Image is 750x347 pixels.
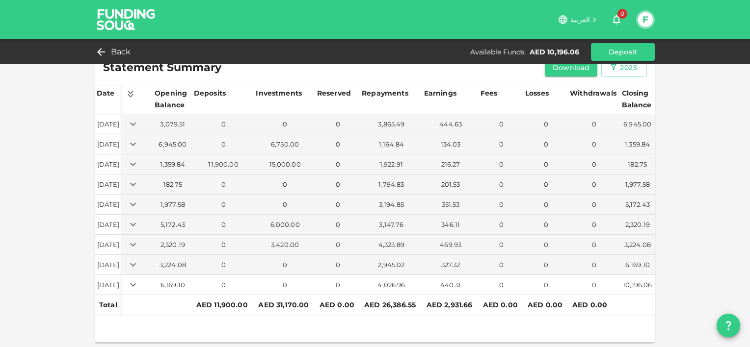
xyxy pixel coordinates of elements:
div: 2025 [620,62,637,74]
div: 0 [194,260,253,270]
div: 0 [256,280,313,290]
div: 346.11 [425,220,477,229]
div: 0 [570,160,618,169]
div: 444.63 [425,120,477,129]
div: 2,945.02 [362,260,421,270]
div: 0 [194,120,253,129]
div: 0 [481,260,522,270]
div: 0 [194,180,253,189]
div: 0 [318,280,358,290]
div: 0 [481,140,522,149]
td: [DATE] [95,114,122,134]
div: 0 [318,120,358,129]
div: 3,147.76 [362,220,421,229]
div: 1,977.58 [622,180,653,189]
div: 216.27 [425,160,477,169]
td: [DATE] [95,154,122,174]
div: 4,026.96 [362,280,421,290]
div: Available Funds : [470,47,526,57]
div: 0 [526,260,566,270]
div: 182.75 [622,160,653,169]
span: Expand [126,260,140,268]
div: 0 [526,280,566,290]
div: 0 [318,140,358,149]
div: 0 [570,220,618,229]
td: [DATE] [95,215,122,235]
div: AED 2,931.66 [427,299,475,311]
div: 1,359.84 [622,140,653,149]
div: Earnings [424,87,456,99]
div: 1,359.84 [155,160,190,169]
div: 0 [570,240,618,249]
span: Expand [126,199,140,207]
div: Withdrawals [570,87,616,99]
div: 0 [481,200,522,209]
div: 0 [194,220,253,229]
div: 0 [526,240,566,249]
div: AED 26,386.55 [364,299,419,311]
span: Statement Summary [103,61,221,74]
div: 0 [318,200,358,209]
div: 134.03 [425,140,477,149]
div: 1,977.58 [155,200,190,209]
button: 2025 [601,59,647,77]
div: 3,079.51 [155,120,190,129]
div: 11,900.00 [194,160,253,169]
button: Expand [126,177,140,191]
div: Fees [481,87,500,99]
div: 6,169.10 [155,280,190,290]
span: Expand [126,220,140,227]
div: 10,196.06 [622,280,653,290]
div: 0 [481,220,522,229]
div: 0 [194,280,253,290]
div: 1,922.91 [362,160,421,169]
div: 0 [256,200,313,209]
div: 0 [526,200,566,209]
button: Expand [126,278,140,292]
div: 1,794.83 [362,180,421,189]
button: Download [545,59,598,76]
div: 327.32 [425,260,477,270]
button: question [717,314,740,337]
div: 0 [526,180,566,189]
div: 0 [256,120,313,129]
div: 0 [194,200,253,209]
div: Closing Balance [622,87,653,111]
button: Expand [126,157,140,171]
div: AED 31,170.00 [258,299,311,311]
button: Expand [126,117,140,131]
div: 0 [318,260,358,270]
td: [DATE] [95,174,122,195]
div: AED 0.00 [483,299,520,311]
div: 0 [194,240,253,249]
div: 0 [570,280,618,290]
div: 6,750.00 [256,140,313,149]
button: Expand all [124,87,137,101]
div: Repayments [362,87,408,99]
button: Expand [126,198,140,211]
button: Expand [126,218,140,231]
div: 0 [318,180,358,189]
td: [DATE] [95,235,122,255]
div: 0 [570,200,618,209]
button: Expand [126,137,140,151]
span: Expand [126,179,140,187]
div: 351.53 [425,200,477,209]
div: 0 [481,280,522,290]
td: [DATE] [95,195,122,215]
button: 0 [607,10,626,29]
div: 15,000.00 [256,160,313,169]
div: 0 [526,220,566,229]
div: 0 [570,260,618,270]
div: Opening Balance [155,87,191,111]
div: 0 [570,120,618,129]
div: 0 [256,260,313,270]
div: AED 0.00 [320,299,356,311]
div: 0 [318,220,358,229]
div: 1,164.84 [362,140,421,149]
div: 0 [570,180,618,189]
div: 6,169.10 [622,260,653,270]
div: 0 [318,240,358,249]
div: 201.53 [425,180,477,189]
button: Expand [126,238,140,251]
